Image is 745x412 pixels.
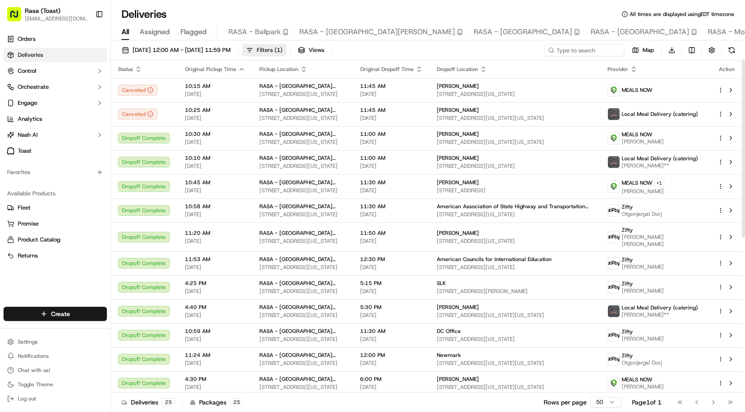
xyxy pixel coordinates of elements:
[274,46,282,54] span: ( 1 )
[608,108,620,120] img: lmd_logo.png
[259,376,346,383] span: RASA - [GEOGRAPHIC_DATA][PERSON_NAME]
[360,66,414,73] span: Original Dropoff Time
[725,44,738,56] button: Refresh
[4,64,107,78] button: Control
[437,288,593,295] span: [STREET_ADDRESS][PERSON_NAME]
[84,174,142,183] span: API Documentation
[360,115,423,122] span: [DATE]
[259,154,346,162] span: RASA - [GEOGRAPHIC_DATA][PERSON_NAME]
[122,27,129,37] span: All
[360,312,423,319] span: [DATE]
[622,304,698,311] span: Local Meal Delivery (catering)
[360,328,423,335] span: 11:30 AM
[360,83,423,90] span: 11:45 AM
[622,352,633,359] span: Zifty
[185,187,245,194] span: [DATE]
[4,165,107,179] div: Favorites
[622,162,698,169] span: [PERSON_NAME]**
[608,231,620,243] img: zifty-logo-trans-sq.png
[360,360,423,367] span: [DATE]
[18,236,60,244] span: Product Catalog
[259,238,346,245] span: [STREET_ADDRESS][US_STATE]
[437,264,593,271] span: [STREET_ADDRESS][US_STATE]
[133,46,231,54] span: [DATE] 12:00 AM - [DATE] 11:59 PM
[259,336,346,343] span: [STREET_ADDRESS][US_STATE]
[4,96,107,110] button: Engage
[137,114,161,124] button: See all
[259,288,346,295] span: [STREET_ADDRESS][US_STATE]
[259,91,346,98] span: [STREET_ADDRESS][US_STATE]
[185,107,245,114] span: 10:25 AM
[242,44,286,56] button: Filters(1)
[437,91,593,98] span: [STREET_ADDRESS][US_STATE]
[299,27,455,37] span: RASA - [GEOGRAPHIC_DATA][PERSON_NAME]
[360,107,423,114] span: 11:45 AM
[437,336,593,343] span: [STREET_ADDRESS][US_STATE]
[18,395,36,402] span: Log out
[162,398,175,406] div: 25
[9,85,25,101] img: 1736555255976-a54dd68f-1ca7-489b-9aae-adbdc363a1c4
[622,131,652,138] span: MEALS NOW
[437,115,593,122] span: [STREET_ADDRESS][US_STATE][US_STATE]
[622,383,664,390] span: [PERSON_NAME]
[259,83,346,90] span: RASA - [GEOGRAPHIC_DATA][PERSON_NAME]
[622,155,698,162] span: Local Meal Delivery (catering)
[622,111,698,118] span: Local Meal Delivery (catering)
[40,94,122,101] div: We're available if you need us!
[437,312,593,319] span: [STREET_ADDRESS][US_STATE][US_STATE]
[259,203,346,210] span: RASA - [GEOGRAPHIC_DATA][PERSON_NAME]
[622,87,652,94] span: MEALS NOW
[185,139,245,146] span: [DATE]
[25,6,60,15] button: Rasa (Toast)
[185,304,245,311] span: 4:40 PM
[437,83,479,90] span: [PERSON_NAME]
[360,256,423,263] span: 12:30 PM
[474,27,572,37] span: RASA - [GEOGRAPHIC_DATA]
[18,67,36,75] span: Control
[259,280,346,287] span: RASA - [GEOGRAPHIC_DATA][PERSON_NAME]
[437,376,479,383] span: [PERSON_NAME]
[4,364,107,376] button: Chat with us!
[259,264,346,271] span: [STREET_ADDRESS][US_STATE]
[88,196,107,203] span: Pylon
[185,288,245,295] span: [DATE]
[118,85,157,95] button: Canceled
[185,91,245,98] span: [DATE]
[622,256,633,263] span: Zifty
[185,179,245,186] span: 10:45 AM
[259,162,346,170] span: [STREET_ADDRESS][US_STATE]
[7,204,103,212] a: Fleet
[4,350,107,362] button: Notifications
[4,336,107,348] button: Settings
[4,392,107,405] button: Log out
[185,211,245,218] span: [DATE]
[185,115,245,122] span: [DATE]
[118,109,157,119] button: Canceled
[437,162,593,170] span: [STREET_ADDRESS][US_STATE]
[185,154,245,162] span: 10:10 AM
[309,46,324,54] span: Views
[257,46,282,54] span: Filters
[18,367,50,374] span: Chat with us!
[4,217,107,231] button: Promise
[18,338,38,345] span: Settings
[185,256,245,263] span: 11:53 AM
[437,256,552,263] span: American Councils for International Education
[9,175,16,182] div: 📗
[4,201,107,215] button: Fleet
[185,203,245,210] span: 10:58 AM
[608,156,620,168] img: lmd_logo.png
[360,238,423,245] span: [DATE]
[628,44,658,56] button: Map
[622,287,664,294] span: [PERSON_NAME]
[4,249,107,263] button: Returns
[18,99,37,107] span: Engage
[360,131,423,138] span: 11:00 AM
[151,87,161,98] button: Start new chat
[4,48,107,62] a: Deliveries
[608,281,620,293] img: zifty-logo-trans-sq.png
[230,398,243,406] div: 25
[360,336,423,343] span: [DATE]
